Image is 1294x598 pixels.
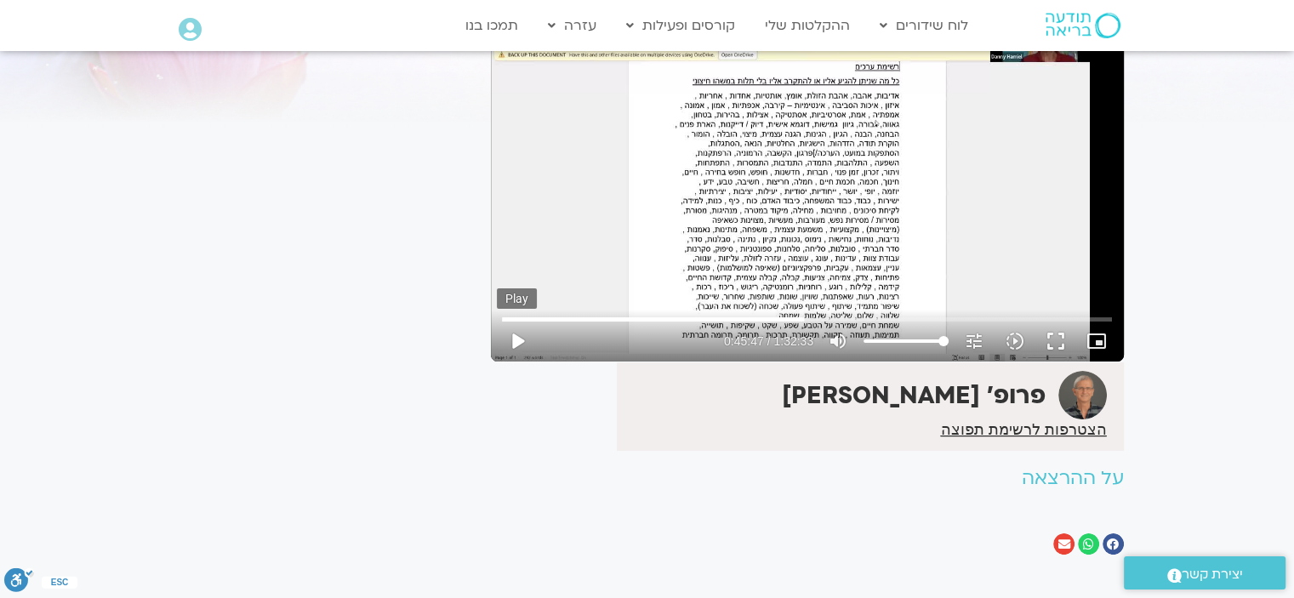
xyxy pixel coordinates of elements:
[618,9,744,42] a: קורסים ופעילות
[871,9,977,42] a: לוח שידורים
[940,422,1106,437] a: הצטרפות לרשימת תפוצה
[1053,533,1075,555] div: שיתוף ב email
[1103,533,1124,555] div: שיתוף ב facebook
[491,468,1124,489] h2: על ההרצאה
[1058,371,1107,419] img: פרופ' דני חמיאל
[756,9,858,42] a: ההקלטות שלי
[782,379,1046,412] strong: פרופ' [PERSON_NAME]
[1078,533,1099,555] div: שיתוף ב whatsapp
[1046,13,1120,38] img: תודעה בריאה
[457,9,527,42] a: תמכו בנו
[1182,563,1243,586] span: יצירת קשר
[539,9,605,42] a: עזרה
[1124,556,1285,589] a: יצירת קשר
